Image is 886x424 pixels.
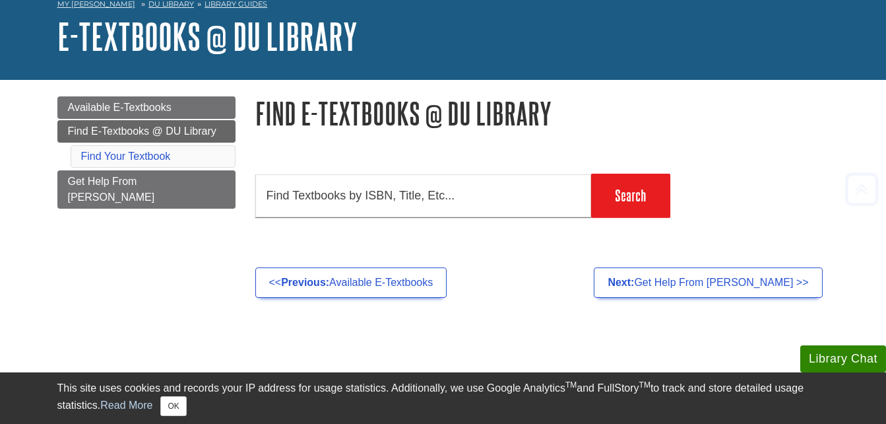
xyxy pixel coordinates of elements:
a: Back to Top [840,180,883,198]
button: Library Chat [800,345,886,372]
a: E-Textbooks @ DU Library [57,16,358,57]
strong: Previous: [281,277,329,288]
sup: TM [639,380,650,390]
button: Close [160,396,186,416]
a: <<Previous:Available E-Textbooks [255,267,447,298]
a: Find E-Textbooks @ DU Library [57,120,236,143]
a: Next:Get Help From [PERSON_NAME] >> [594,267,822,298]
span: Get Help From [PERSON_NAME] [68,176,155,203]
h1: Find E-Textbooks @ DU Library [255,96,829,130]
sup: TM [565,380,577,390]
strong: Next: [608,277,634,288]
span: Find E-Textbooks @ DU Library [68,125,216,137]
a: Available E-Textbooks [57,96,236,119]
div: This site uses cookies and records your IP address for usage statistics. Additionally, we use Goo... [57,380,829,416]
input: Search [591,174,670,217]
a: Read More [100,400,152,411]
a: Find Your Textbook [81,151,171,162]
div: Guide Page Menu [57,96,236,209]
input: Find Textbooks by ISBN, Title, Etc... [255,174,591,217]
a: Get Help From [PERSON_NAME] [57,170,236,209]
span: Available E-Textbooks [68,102,172,113]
